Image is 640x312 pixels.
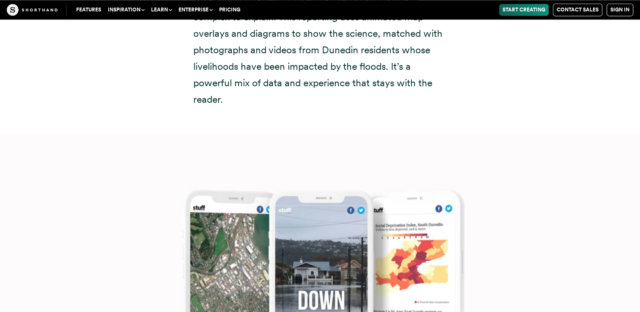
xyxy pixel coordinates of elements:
img: The Craft [7,4,58,16]
button: Inspiration [104,4,148,16]
a: Contact Sales [553,3,602,16]
a: Start Creating [499,4,549,16]
a: Pricing [216,4,244,16]
button: Learn [148,4,175,16]
a: Features [73,4,104,16]
button: Enterprise [175,4,216,16]
a: Sign in [607,3,633,16]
